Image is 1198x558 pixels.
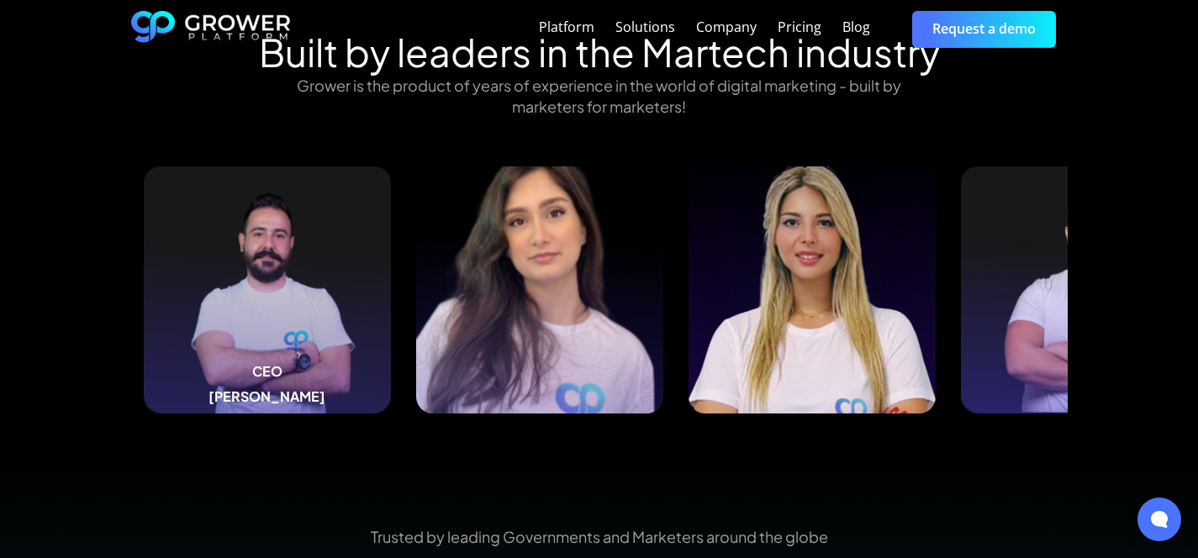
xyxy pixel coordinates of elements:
[912,11,1056,47] a: Request a demo
[539,19,594,35] div: Platform
[281,75,918,117] p: Grower is the product of years of experience in the world of digital marketing - built by markete...
[842,18,870,38] a: Blog
[696,19,757,35] div: Company
[842,19,870,35] div: Blog
[696,18,757,38] a: Company
[131,11,291,48] a: home
[615,18,675,38] a: Solutions
[778,18,821,38] a: Pricing
[259,29,940,75] h2: Built by leaders in the Martech industry
[615,19,675,35] div: Solutions
[108,526,1091,547] p: Trusted by leading Governments and Marketers around the globe
[252,363,282,380] h5: CEO
[778,19,821,35] div: Pricing
[208,388,325,405] h5: [PERSON_NAME]
[539,18,594,38] a: Platform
